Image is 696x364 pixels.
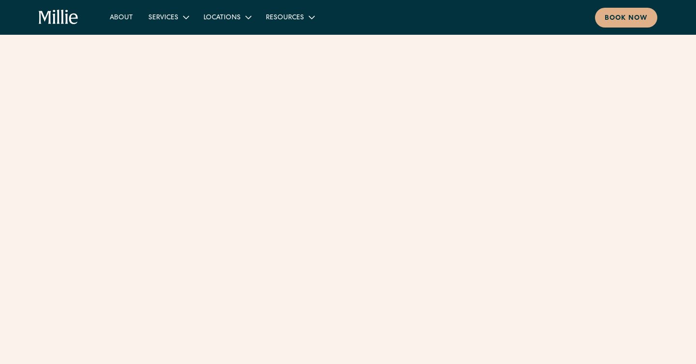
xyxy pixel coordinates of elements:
[595,8,657,28] a: Book now
[102,9,141,25] a: About
[203,13,241,23] div: Locations
[196,9,258,25] div: Locations
[39,10,79,25] a: home
[605,14,648,24] div: Book now
[258,9,321,25] div: Resources
[148,13,178,23] div: Services
[266,13,304,23] div: Resources
[141,9,196,25] div: Services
